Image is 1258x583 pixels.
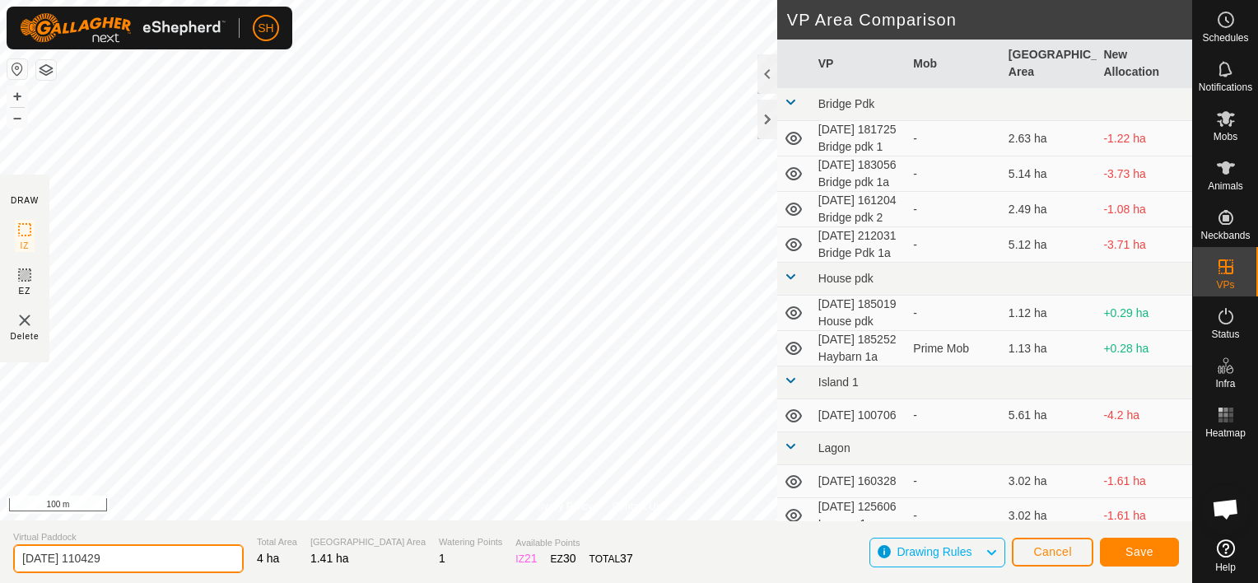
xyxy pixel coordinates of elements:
[36,60,56,80] button: Map Layers
[1202,33,1248,43] span: Schedules
[439,535,502,549] span: Watering Points
[812,399,907,432] td: [DATE] 100706
[1193,533,1258,579] a: Help
[812,296,907,331] td: [DATE] 185019 House pdk
[1211,329,1239,339] span: Status
[1033,545,1072,558] span: Cancel
[818,97,874,110] span: Bridge Pdk
[913,407,995,424] div: -
[812,192,907,227] td: [DATE] 161204 Bridge pdk 2
[1097,399,1192,432] td: -4.2 ha
[1216,280,1234,290] span: VPs
[897,545,971,558] span: Drawing Rules
[1002,227,1097,263] td: 5.12 ha
[1012,538,1093,567] button: Cancel
[812,121,907,156] td: [DATE] 181725 Bridge pdk 1
[15,310,35,330] img: VP
[812,331,907,366] td: [DATE] 185252 Haybarn 1a
[1097,465,1192,498] td: -1.61 ha
[515,550,537,567] div: IZ
[589,550,633,567] div: TOTAL
[1002,40,1097,88] th: [GEOGRAPHIC_DATA] Area
[7,108,27,128] button: –
[1215,379,1235,389] span: Infra
[1097,192,1192,227] td: -1.08 ha
[21,240,30,252] span: IZ
[812,156,907,192] td: [DATE] 183056 Bridge pdk 1a
[913,473,995,490] div: -
[1097,227,1192,263] td: -3.71 ha
[620,552,633,565] span: 37
[1097,331,1192,366] td: +0.28 ha
[818,272,874,285] span: House pdk
[1002,399,1097,432] td: 5.61 ha
[812,40,907,88] th: VP
[818,441,850,455] span: Lagon
[913,130,995,147] div: -
[11,194,39,207] div: DRAW
[1125,545,1153,558] span: Save
[913,201,995,218] div: -
[439,552,445,565] span: 1
[13,530,244,544] span: Virtual Paddock
[1100,538,1179,567] button: Save
[1002,465,1097,498] td: 3.02 ha
[913,166,995,183] div: -
[563,552,576,565] span: 30
[1002,121,1097,156] td: 2.63 ha
[1097,156,1192,192] td: -3.73 ha
[257,535,297,549] span: Total Area
[812,465,907,498] td: [DATE] 160328
[1200,231,1250,240] span: Neckbands
[913,236,995,254] div: -
[1002,331,1097,366] td: 1.13 ha
[1097,296,1192,331] td: +0.29 ha
[1002,156,1097,192] td: 5.14 ha
[531,499,593,514] a: Privacy Policy
[1097,498,1192,534] td: -1.61 ha
[257,552,279,565] span: 4 ha
[551,550,576,567] div: EZ
[11,330,40,343] span: Delete
[913,340,995,357] div: Prime Mob
[787,10,1192,30] h2: VP Area Comparison
[1205,428,1246,438] span: Heatmap
[613,499,661,514] a: Contact Us
[906,40,1002,88] th: Mob
[20,13,226,43] img: Gallagher Logo
[310,535,426,549] span: [GEOGRAPHIC_DATA] Area
[1214,132,1237,142] span: Mobs
[515,536,632,550] span: Available Points
[1215,562,1236,572] span: Help
[913,507,995,525] div: -
[1002,498,1097,534] td: 3.02 ha
[7,86,27,106] button: +
[1097,40,1192,88] th: New Allocation
[1002,296,1097,331] td: 1.12 ha
[812,227,907,263] td: [DATE] 212031 Bridge Pdk 1a
[1097,121,1192,156] td: -1.22 ha
[818,375,859,389] span: Island 1
[812,498,907,534] td: [DATE] 125606 Lagoon 1a
[19,285,31,297] span: EZ
[258,20,273,37] span: SH
[1002,192,1097,227] td: 2.49 ha
[913,305,995,322] div: -
[524,552,538,565] span: 21
[1199,82,1252,92] span: Notifications
[1208,181,1243,191] span: Animals
[1201,484,1251,534] div: Open chat
[310,552,349,565] span: 1.41 ha
[7,59,27,79] button: Reset Map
